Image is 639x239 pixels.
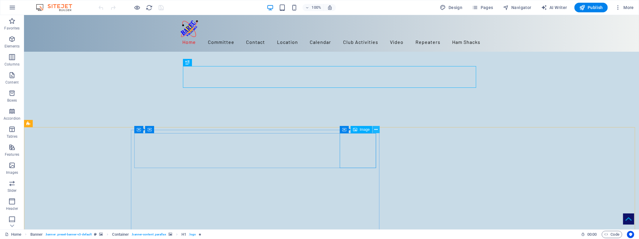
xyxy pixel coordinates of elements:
span: : [592,232,592,237]
h6: Session time [581,231,597,238]
span: . banner .preset-banner-v3-default [45,231,92,238]
span: 00 00 [587,231,597,238]
span: Design [440,5,463,11]
span: Publish [579,5,603,11]
i: This element contains a background [99,233,103,236]
button: reload [146,4,153,11]
div: Design (Ctrl+Alt+Y) [438,3,465,12]
p: Accordion [4,116,20,121]
h6: 100% [312,4,321,11]
button: Publish [574,3,608,12]
button: More [613,3,636,12]
i: This element contains a background [169,233,172,236]
p: Features [5,152,19,157]
p: Columns [5,62,20,67]
button: Click here to leave preview mode and continue editing [134,4,141,11]
span: . banner-content .parallax [131,231,166,238]
span: Pages [472,5,493,11]
p: Slider [8,188,17,193]
span: Code [604,231,619,238]
i: This element is a customizable preset [94,233,97,236]
button: AI Writer [539,3,570,12]
span: More [615,5,634,11]
button: Design [438,3,465,12]
button: Code [602,231,622,238]
span: AI Writer [541,5,567,11]
span: Click to select. Double-click to edit [112,231,129,238]
span: Navigator [503,5,531,11]
span: Click to select. Double-click to edit [181,231,186,238]
p: Tables [7,134,17,139]
i: Reload page [146,4,153,11]
i: On resize automatically adjust zoom level to fit chosen device. [327,5,333,10]
p: Boxes [7,98,17,103]
button: Usercentrics [627,231,634,238]
p: Content [5,80,19,85]
nav: breadcrumb [30,231,201,238]
p: Elements [5,44,20,49]
i: Element contains an animation [199,233,201,236]
button: Pages [470,3,495,12]
span: Image [360,128,370,131]
img: Editor Logo [35,4,80,11]
button: Navigator [501,3,534,12]
p: Header [6,206,18,211]
p: Images [6,170,18,175]
span: . logo [189,231,196,238]
button: 100% [303,4,324,11]
span: Click to select. Double-click to edit [30,231,43,238]
a: Click to cancel selection. Double-click to open Pages [5,231,21,238]
p: Favorites [4,26,20,31]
